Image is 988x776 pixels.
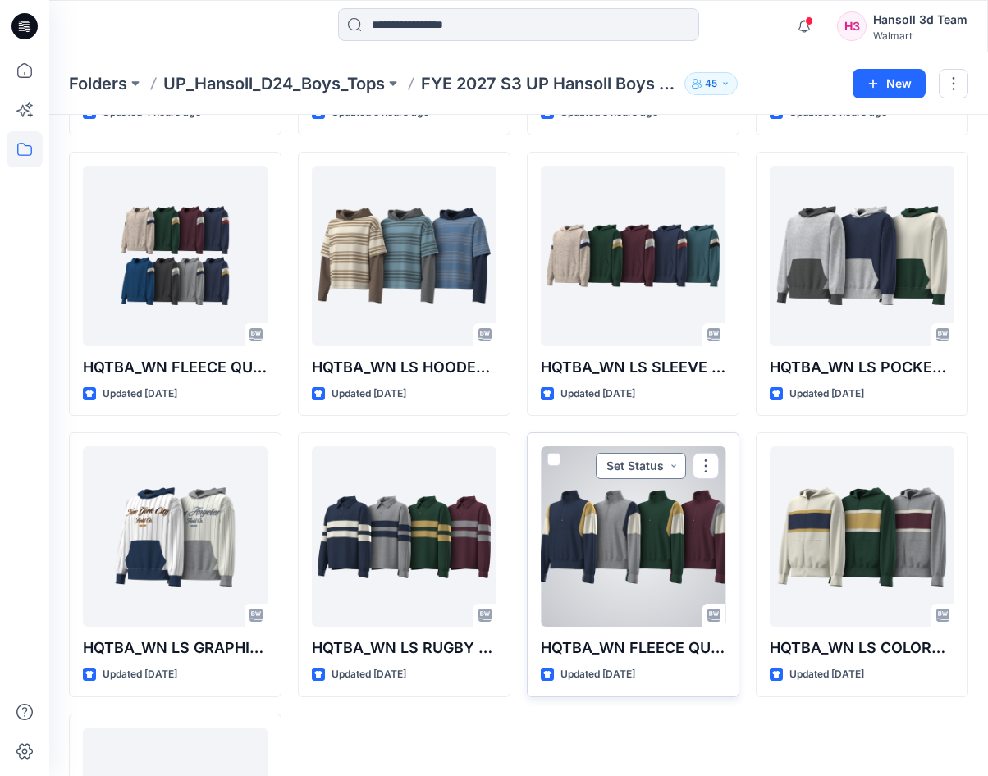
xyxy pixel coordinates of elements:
p: HQTBA_WN LS POCKET COLORBLOCK HOODIE [770,356,954,379]
button: New [853,69,926,98]
div: Hansoll 3d Team [873,10,967,30]
div: H3 [837,11,867,41]
a: HQTBA_WN LS POCKET COLORBLOCK HOODIE [770,166,954,346]
p: FYE 2027 S3 UP Hansoll Boys Tops [421,72,678,95]
p: HQTBA_WN LS HOODED TWOVER TEE [312,356,496,379]
p: HQTBA_WN LS COLORBLOCK FULLZIP HOODIE [770,637,954,660]
p: Updated [DATE] [560,666,635,683]
a: HQTBA_WN LS COLORBLOCK FULLZIP HOODIE [770,446,954,627]
a: Folders [69,72,127,95]
a: HQTBA_WN FLEECE QUARTERZIP HOODIE [83,166,268,346]
p: Updated [DATE] [332,666,406,683]
div: Walmart [873,30,967,42]
p: HQTBA_WN FLEECE QUARTERZIP HOODIE [83,356,268,379]
button: 45 [684,72,738,95]
p: Updated [DATE] [789,666,864,683]
p: HQTBA_WN LS GRAPHIC COLORBLOCK HOODIE [83,637,268,660]
a: HQTBA_WN LS SLEEVE COLORBLOCK HOODIE [541,166,725,346]
p: 45 [705,75,717,93]
p: HQTBA_WN FLEECE QUARTERZIP [541,637,725,660]
a: HQTBA_WN LS HOODED TWOVER TEE [312,166,496,346]
p: HQTBA_WN LS RUGBY POLO [312,637,496,660]
a: HQTBA_WN FLEECE QUARTERZIP [541,446,725,627]
p: Updated [DATE] [789,386,864,403]
p: Updated [DATE] [332,386,406,403]
a: HQTBA_WN LS RUGBY POLO [312,446,496,627]
p: HQTBA_WN LS SLEEVE COLORBLOCK HOODIE [541,356,725,379]
p: Updated [DATE] [103,386,177,403]
a: HQTBA_WN LS GRAPHIC COLORBLOCK HOODIE [83,446,268,627]
p: Updated [DATE] [560,386,635,403]
a: UP_Hansoll_D24_Boys_Tops [163,72,385,95]
p: Updated [DATE] [103,666,177,683]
